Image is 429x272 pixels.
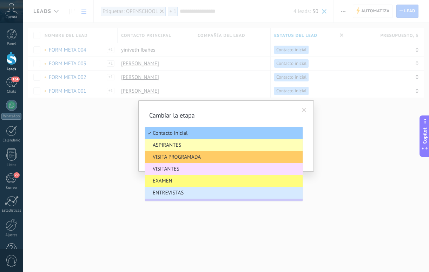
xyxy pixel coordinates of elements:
[1,89,22,94] div: Chats
[145,166,301,172] span: VISITANTES
[1,67,22,72] div: Leads
[421,127,428,144] span: Copilot
[1,138,22,143] div: Calendario
[14,172,20,178] span: 29
[1,208,22,213] div: Estadísticas
[149,111,296,120] h2: Cambiar la etapa
[1,163,22,167] div: Listas
[145,178,301,184] span: EXAMEN
[6,15,17,20] span: Cuenta
[145,142,301,148] span: ASPIRANTES
[145,154,301,160] span: VISITA PROGRAMADA
[1,233,22,238] div: Ajustes
[1,42,22,46] div: Panel
[1,113,21,120] div: WhatsApp
[1,186,22,190] div: Correo
[11,77,19,82] span: 134
[145,190,301,196] span: ENTREVISTAS
[145,130,301,137] span: Contacto inicial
